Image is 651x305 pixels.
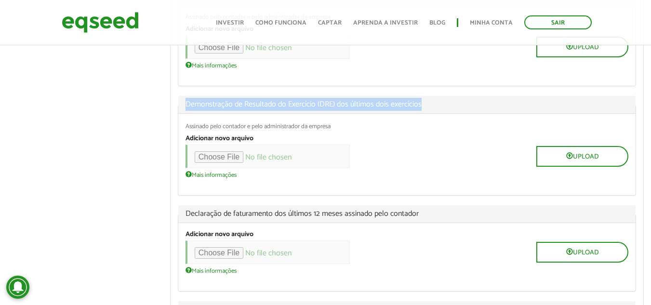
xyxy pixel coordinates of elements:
[429,20,445,26] a: Blog
[255,20,306,26] a: Como funciona
[536,37,628,57] button: Upload
[186,266,237,274] a: Mais informações
[186,135,253,142] label: Adicionar novo arquivo
[536,146,628,167] button: Upload
[318,20,342,26] a: Captar
[186,101,628,108] span: Demonstração de Resultado do Exercício (DRE) dos últimos dois exercícios
[353,20,418,26] a: Aprenda a investir
[470,20,513,26] a: Minha conta
[216,20,244,26] a: Investir
[524,15,592,29] a: Sair
[186,210,628,218] span: Declaração de faturamento dos últimos 12 meses assinado pelo contador
[186,171,237,178] a: Mais informações
[186,123,628,130] div: Assinado pelo contador e pelo administrador da empresa
[186,61,237,69] a: Mais informações
[186,231,253,238] label: Adicionar novo arquivo
[62,10,139,35] img: EqSeed
[536,242,628,263] button: Upload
